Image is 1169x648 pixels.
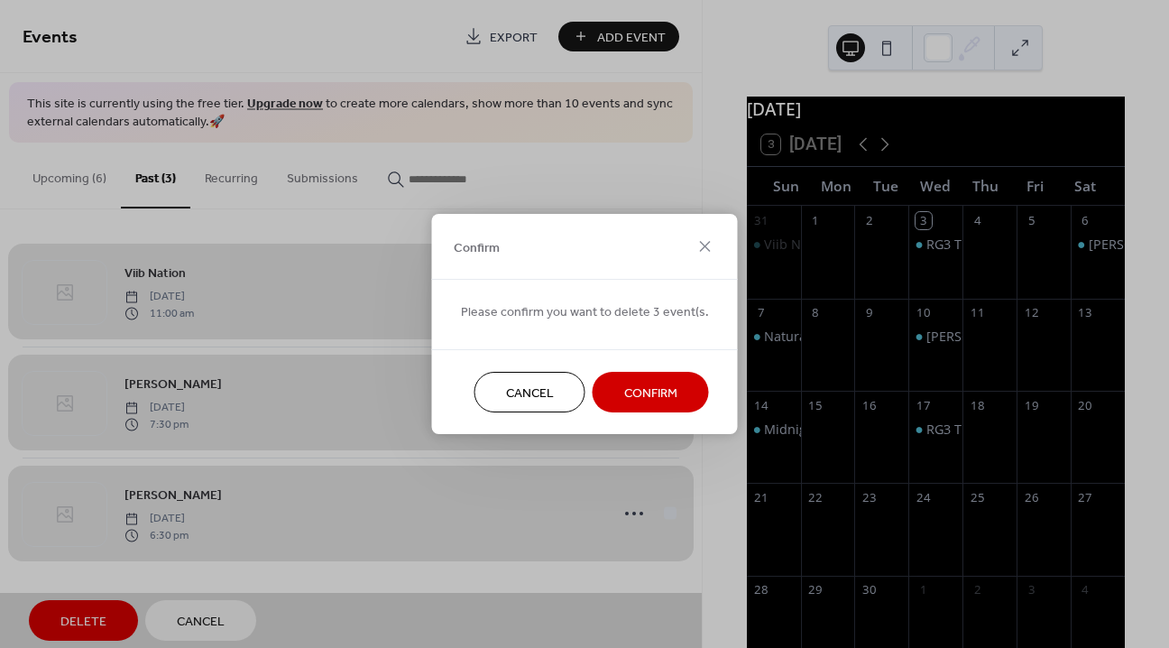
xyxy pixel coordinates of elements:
span: Confirm [454,238,500,257]
span: Confirm [624,384,677,403]
span: Please confirm you want to delete 3 event(s. [461,303,709,322]
button: Cancel [474,372,585,412]
button: Confirm [593,372,709,412]
span: Cancel [506,384,554,403]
